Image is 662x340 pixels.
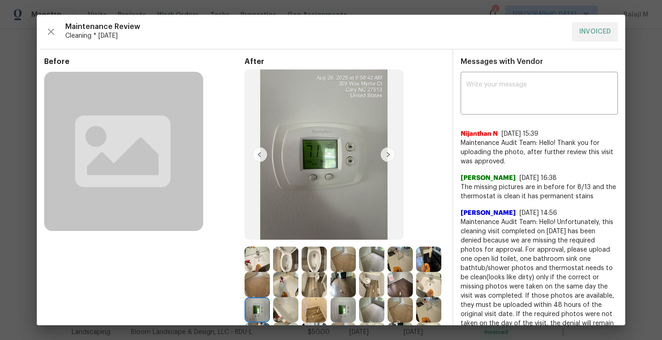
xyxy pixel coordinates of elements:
[252,147,267,162] img: left-chevron-button-url
[461,183,618,201] span: The missing pictures are in before for 8/13 and the thermostat is clean it has permanent stains
[245,57,445,66] span: After
[502,131,538,137] span: [DATE] 15:39
[65,22,565,31] span: Maintenance Review
[461,138,618,166] span: Maintenance Audit Team: Hello! Thank you for uploading the photo, after further review this visit...
[44,57,245,66] span: Before
[461,173,516,183] span: [PERSON_NAME]
[519,210,557,216] span: [DATE] 14:56
[381,147,395,162] img: right-chevron-button-url
[519,175,557,181] span: [DATE] 16:38
[461,208,516,218] span: [PERSON_NAME]
[65,31,565,40] span: Cleaning * [DATE]
[461,129,498,138] span: Nijanthan N
[461,58,543,65] span: Messages with Vendor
